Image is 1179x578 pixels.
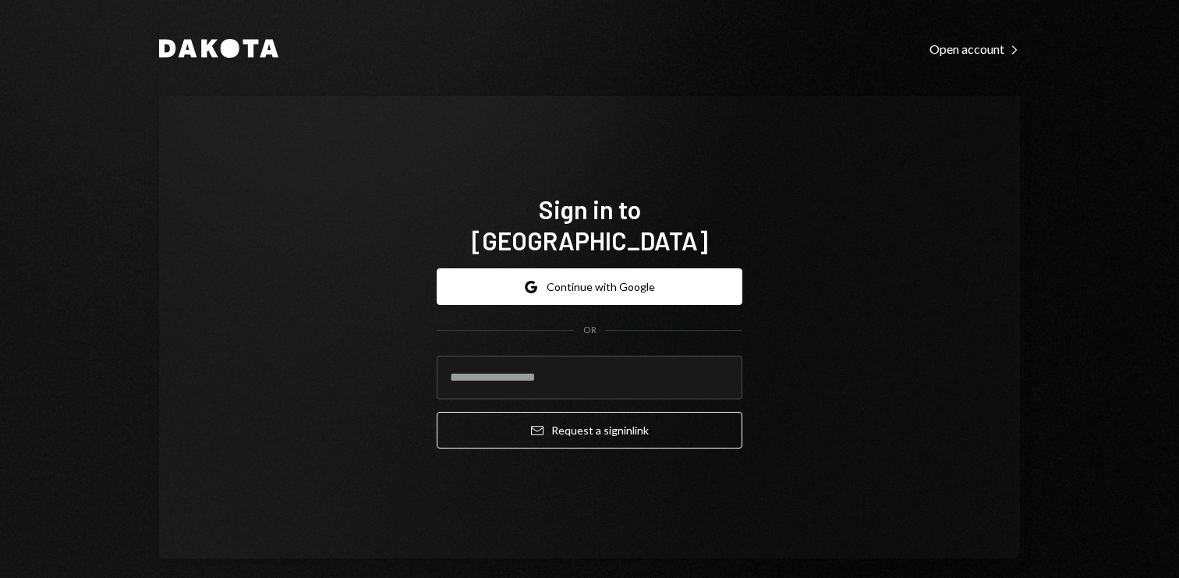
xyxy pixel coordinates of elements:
button: Request a signinlink [437,412,742,449]
div: OR [583,324,597,337]
h1: Sign in to [GEOGRAPHIC_DATA] [437,193,742,256]
button: Continue with Google [437,268,742,305]
a: Open account [929,40,1020,57]
div: Open account [929,41,1020,57]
